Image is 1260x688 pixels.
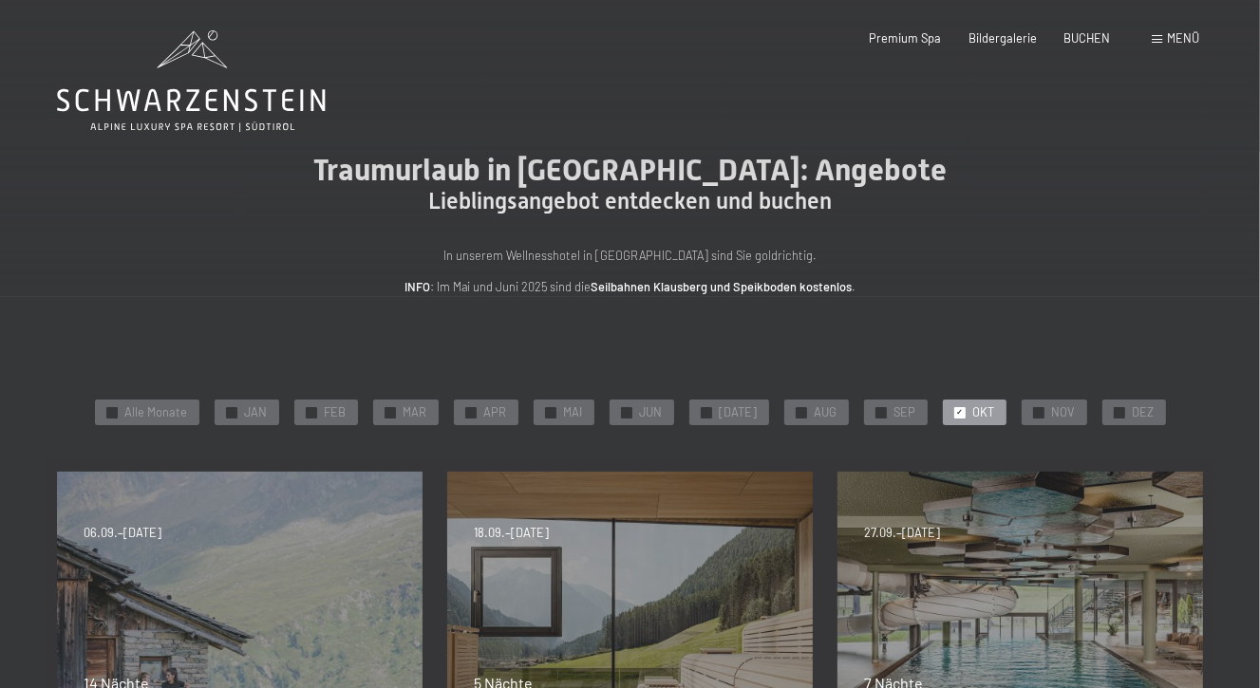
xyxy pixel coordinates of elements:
[1133,404,1155,421] span: DEZ
[313,152,947,188] span: Traumurlaub in [GEOGRAPHIC_DATA]: Angebote
[703,407,709,418] span: ✓
[245,404,268,421] span: JAN
[484,404,507,421] span: APR
[877,407,884,418] span: ✓
[84,525,161,542] span: 06.09.–[DATE]
[973,404,995,421] span: OKT
[467,407,474,418] span: ✓
[870,30,942,46] a: Premium Spa
[1116,407,1122,418] span: ✓
[864,525,940,542] span: 27.09.–[DATE]
[815,404,837,421] span: AUG
[591,279,852,294] strong: Seilbahnen Klausberg und Speikboden kostenlos
[251,277,1010,296] p: : Im Mai und Juni 2025 sind die .
[251,246,1010,265] p: In unserem Wellnesshotel in [GEOGRAPHIC_DATA] sind Sie goldrichtig.
[1035,407,1042,418] span: ✓
[404,279,430,294] strong: INFO
[1052,404,1076,421] span: NOV
[308,407,314,418] span: ✓
[640,404,663,421] span: JUN
[404,404,427,421] span: MAR
[623,407,630,418] span: ✓
[228,407,235,418] span: ✓
[1167,30,1199,46] span: Menü
[108,407,115,418] span: ✓
[798,407,804,418] span: ✓
[547,407,554,418] span: ✓
[564,404,583,421] span: MAI
[969,30,1037,46] a: Bildergalerie
[125,404,188,421] span: Alle Monate
[894,404,916,421] span: SEP
[325,404,347,421] span: FEB
[386,407,393,418] span: ✓
[1063,30,1110,46] a: BUCHEN
[474,525,549,542] span: 18.09.–[DATE]
[428,188,832,214] span: Lieblingsangebot entdecken und buchen
[956,407,963,418] span: ✓
[720,404,758,421] span: [DATE]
